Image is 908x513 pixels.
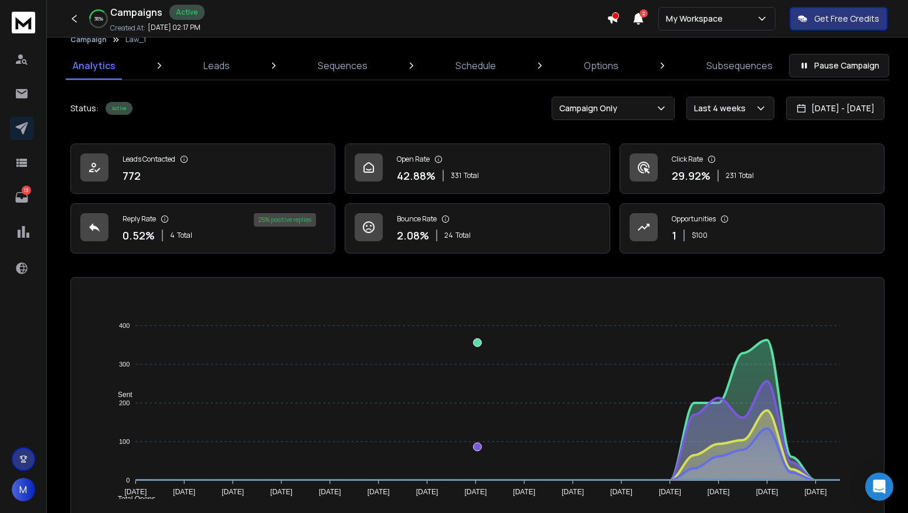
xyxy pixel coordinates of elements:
[397,214,437,224] p: Bounce Rate
[126,477,130,484] tspan: 0
[119,322,130,329] tspan: 400
[577,52,625,80] a: Options
[584,59,618,73] p: Options
[70,143,335,194] a: Leads Contacted772
[805,488,827,496] tspan: [DATE]
[109,495,155,503] span: Total Opens
[672,214,716,224] p: Opportunities
[865,473,893,501] div: Open Intercom Messenger
[620,143,885,194] a: Click Rate29.92%231Total
[739,171,754,180] span: Total
[22,186,31,195] p: 13
[254,213,316,227] div: 25 % positive replies
[148,23,200,32] p: [DATE] 02:17 PM
[640,9,648,18] span: 2
[123,227,155,244] p: 0.52 %
[12,478,35,501] button: M
[110,5,162,19] h1: Campaigns
[672,167,710,184] p: 29.92 %
[319,488,341,496] tspan: [DATE]
[173,488,195,496] tspan: [DATE]
[10,186,33,209] a: 13
[708,488,730,496] tspan: [DATE]
[123,155,175,164] p: Leads Contacted
[311,52,375,80] a: Sequences
[666,13,727,25] p: My Workspace
[397,227,429,244] p: 2.08 %
[659,488,681,496] tspan: [DATE]
[416,488,438,496] tspan: [DATE]
[345,203,610,254] a: Bounce Rate2.08%24Total
[66,52,123,80] a: Analytics
[455,59,496,73] p: Schedule
[368,488,390,496] tspan: [DATE]
[70,102,98,114] p: Status:
[125,35,146,45] p: Law_1
[559,102,622,114] p: Campaign Only
[756,488,778,496] tspan: [DATE]
[169,5,205,20] div: Active
[125,488,147,496] tspan: [DATE]
[73,59,115,73] p: Analytics
[70,35,107,45] button: Campaign
[451,171,461,180] span: 331
[672,227,676,244] p: 1
[170,231,175,240] span: 4
[513,488,535,496] tspan: [DATE]
[12,12,35,33] img: logo
[464,171,479,180] span: Total
[465,488,487,496] tspan: [DATE]
[270,488,293,496] tspan: [DATE]
[109,391,132,399] span: Sent
[94,15,103,22] p: 36 %
[692,231,708,240] p: $ 100
[177,231,192,240] span: Total
[455,231,471,240] span: Total
[119,438,130,445] tspan: 100
[119,361,130,368] tspan: 300
[119,399,130,406] tspan: 200
[397,155,430,164] p: Open Rate
[345,143,610,194] a: Open Rate42.88%331Total
[706,59,773,73] p: Subsequences
[562,488,584,496] tspan: [DATE]
[694,102,750,114] p: Last 4 weeks
[123,167,141,184] p: 772
[444,231,453,240] span: 24
[123,214,156,224] p: Reply Rate
[70,203,335,254] a: Reply Rate0.52%4Total25% positive replies
[222,488,244,496] tspan: [DATE]
[448,52,503,80] a: Schedule
[318,59,368,73] p: Sequences
[620,203,885,254] a: Opportunities1$100
[203,59,230,73] p: Leads
[726,171,736,180] span: 231
[789,54,889,77] button: Pause Campaign
[672,155,703,164] p: Click Rate
[786,97,885,120] button: [DATE] - [DATE]
[196,52,237,80] a: Leads
[790,7,887,30] button: Get Free Credits
[106,102,132,115] div: Active
[610,488,632,496] tspan: [DATE]
[814,13,879,25] p: Get Free Credits
[397,167,436,184] p: 42.88 %
[110,23,145,33] p: Created At:
[699,52,780,80] a: Subsequences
